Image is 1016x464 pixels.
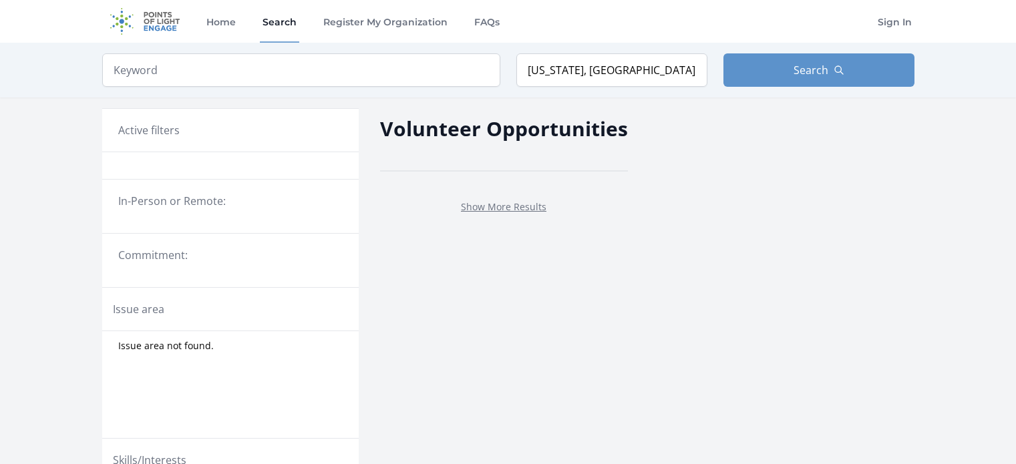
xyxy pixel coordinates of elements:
[516,53,707,87] input: Location
[113,301,164,317] legend: Issue area
[723,53,914,87] button: Search
[118,339,214,353] span: Issue area not found.
[794,62,828,78] span: Search
[461,200,546,213] a: Show More Results
[102,53,500,87] input: Keyword
[118,193,343,209] legend: In-Person or Remote:
[118,122,180,138] h3: Active filters
[118,247,343,263] legend: Commitment:
[380,113,628,144] h2: Volunteer Opportunities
